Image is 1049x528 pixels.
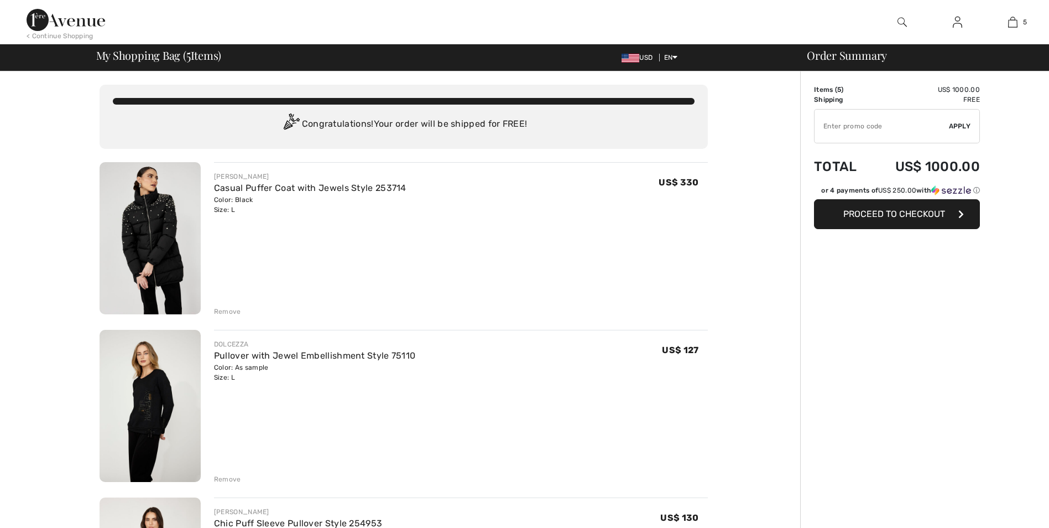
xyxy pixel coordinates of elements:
[214,350,416,361] a: Pullover with Jewel Embellishment Style 75110
[662,345,698,355] span: US$ 127
[113,113,695,136] div: Congratulations! Your order will be shipped for FREE!
[622,54,657,61] span: USD
[186,47,191,61] span: 5
[821,185,980,195] div: or 4 payments of with
[815,110,949,143] input: Promo code
[214,474,241,484] div: Remove
[659,177,698,188] span: US$ 330
[837,86,841,94] span: 5
[814,95,870,105] td: Shipping
[814,185,980,199] div: or 4 payments ofUS$ 250.00withSezzle Click to learn more about Sezzle
[794,50,1042,61] div: Order Summary
[843,209,945,219] span: Proceed to Checkout
[27,9,105,31] img: 1ère Avenue
[878,187,916,194] span: US$ 250.00
[870,85,980,95] td: US$ 1000.00
[214,183,406,193] a: Casual Puffer Coat with Jewels Style 253714
[944,15,971,29] a: Sign In
[1008,15,1017,29] img: My Bag
[814,148,870,185] td: Total
[660,513,698,523] span: US$ 130
[814,199,980,229] button: Proceed to Checkout
[214,195,406,215] div: Color: Black Size: L
[1023,17,1027,27] span: 5
[27,31,93,41] div: < Continue Shopping
[214,339,416,349] div: DOLCEZZA
[622,54,639,63] img: US Dollar
[870,95,980,105] td: Free
[100,162,201,314] img: Casual Puffer Coat with Jewels Style 253714
[214,307,241,317] div: Remove
[949,121,971,131] span: Apply
[214,363,416,382] div: Color: As sample Size: L
[214,507,382,517] div: [PERSON_NAME]
[870,148,980,185] td: US$ 1000.00
[100,330,201,482] img: Pullover with Jewel Embellishment Style 75110
[953,15,962,29] img: My Info
[931,185,971,195] img: Sezzle
[214,172,406,182] div: [PERSON_NAME]
[664,54,678,61] span: EN
[280,113,302,136] img: Congratulation2.svg
[985,15,1040,29] a: 5
[96,50,222,61] span: My Shopping Bag ( Items)
[897,15,907,29] img: search the website
[814,85,870,95] td: Items ( )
